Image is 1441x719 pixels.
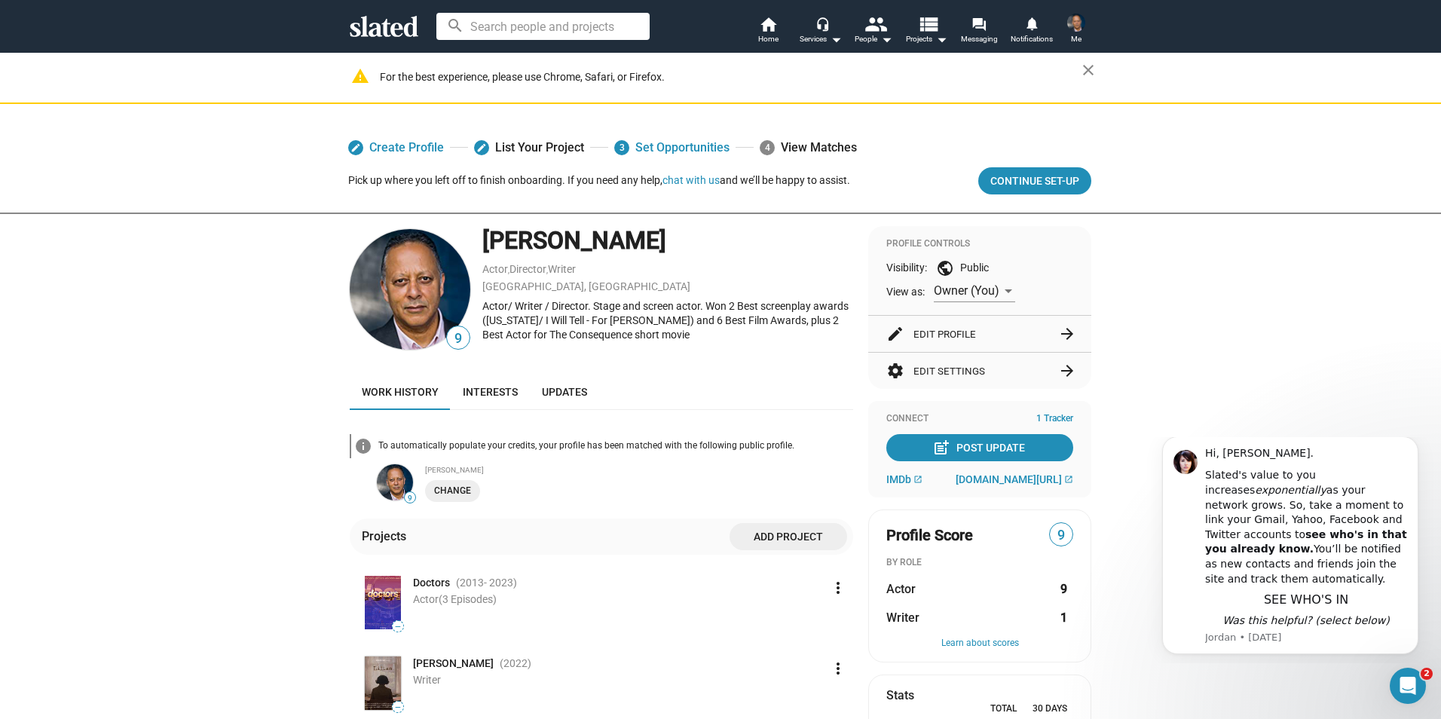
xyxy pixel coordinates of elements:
[1036,413,1073,425] span: 1 Tracker
[1011,30,1053,48] span: Notifications
[886,285,925,299] span: View as:
[934,283,999,298] span: Owner (You)
[546,266,548,274] span: ,
[83,177,249,189] i: Was this helpful? (select below)
[906,30,947,48] span: Projects
[917,13,939,35] mat-icon: view_list
[508,266,509,274] span: ,
[434,483,471,499] span: Change
[1060,610,1067,626] strong: 1
[990,167,1079,194] span: Continue Set-up
[1071,30,1082,48] span: Me
[759,15,777,33] mat-icon: home
[377,464,413,500] img: undefined
[413,656,494,671] span: [PERSON_NAME]
[815,17,829,30] mat-icon: headset_mic
[1064,475,1073,484] mat-icon: open_in_new
[484,577,513,589] span: - 2023
[66,31,268,149] div: Slated's value to you increases as your network grows. So, take a moment to link your Gmail, Yaho...
[365,576,401,629] img: Poster: Doctors
[393,703,403,711] span: —
[1060,581,1067,597] strong: 9
[542,386,587,398] span: Updates
[413,593,497,605] span: Actor
[614,140,629,155] span: 3
[482,299,853,341] div: Actor/ Writer / Director. Stage and screen actor. Won 2 Best screenplay awards ([US_STATE]/ I Wil...
[350,142,361,153] mat-icon: edit
[829,579,847,597] mat-icon: more_vert
[886,525,973,546] span: Profile Score
[474,134,584,161] a: List Your Project
[1079,61,1097,79] mat-icon: close
[365,656,401,710] img: Poster: Lilian
[886,638,1073,650] button: Learn about scores
[886,687,914,703] mat-card-title: Stats
[509,263,546,275] a: Director
[827,30,845,48] mat-icon: arrow_drop_down
[350,229,470,350] img: Kammy Darweish
[530,374,599,410] a: Updates
[447,329,470,349] span: 9
[425,466,853,474] div: [PERSON_NAME]
[1390,668,1426,704] iframe: Intercom live chat
[800,30,842,48] div: Services
[730,523,847,550] button: Add project
[354,437,372,455] mat-icon: info
[1024,16,1039,30] mat-icon: notifications
[742,523,835,550] span: Add project
[456,576,517,590] span: (2013 )
[794,15,847,48] button: Services
[932,439,950,457] mat-icon: post_add
[864,13,886,35] mat-icon: people
[439,593,497,605] span: (3 Episodes)
[886,473,922,485] a: IMDb
[886,413,1073,425] div: Connect
[886,325,904,343] mat-icon: edit
[413,576,450,590] span: Doctors
[877,30,895,48] mat-icon: arrow_drop_down
[847,15,900,48] button: People
[482,263,508,275] a: Actor
[900,15,953,48] button: Projects
[405,494,415,503] span: 9
[413,674,441,686] span: Writer
[886,353,1073,389] button: Edit Settings
[1421,668,1433,680] span: 2
[1058,325,1076,343] mat-icon: arrow_forward
[350,374,451,410] a: Work history
[886,581,916,597] span: Actor
[425,480,480,502] button: Change
[978,167,1091,194] button: Continue Set-up
[758,30,779,48] span: Home
[393,623,403,631] span: —
[886,259,1073,277] div: Visibility: Public
[956,473,1062,485] span: [DOMAIN_NAME][URL]
[760,134,857,161] div: View Matches
[886,473,911,485] span: IMDb
[482,225,853,257] div: [PERSON_NAME]
[436,13,650,40] input: Search people and projects
[1058,362,1076,380] mat-icon: arrow_forward
[66,9,268,24] div: Hi, [PERSON_NAME].
[348,134,444,161] a: Create Profile
[1067,14,1085,32] img: Kammy Darweish
[351,67,369,85] mat-icon: warning
[476,142,487,153] mat-icon: edit
[935,434,1025,461] div: Post Update
[886,238,1073,250] div: Profile Controls
[1050,525,1072,546] span: 9
[953,15,1005,48] a: Messaging
[348,173,850,188] div: Pick up where you left off to finish onboarding. If you need any help, and we’ll be happy to assist.
[886,434,1073,461] button: Post Update
[855,30,892,48] div: People
[124,155,209,170] span: SEE WHO'S IN
[662,174,720,186] button: chat with us
[500,656,531,671] span: (2022 )
[936,259,954,277] mat-icon: public
[34,13,58,37] img: Profile image for Jordan
[482,280,690,292] a: [GEOGRAPHIC_DATA], [GEOGRAPHIC_DATA]
[760,140,775,155] span: 4
[886,316,1073,352] button: Edit Profile
[932,30,950,48] mat-icon: arrow_drop_down
[956,473,1073,485] a: [DOMAIN_NAME][URL]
